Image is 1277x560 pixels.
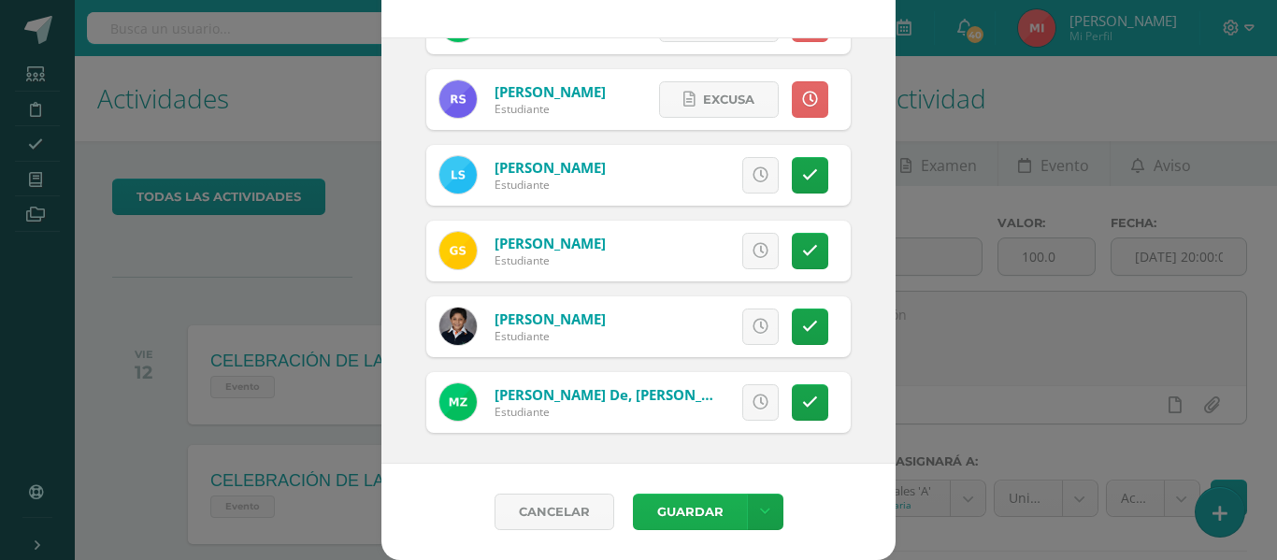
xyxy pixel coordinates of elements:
[495,309,606,328] a: [PERSON_NAME]
[439,232,477,269] img: 12352b5a23d1e9b7c9f7ace94dc3a1be.png
[439,383,477,421] img: 718a080aa12084138d61dbb185072734.png
[495,494,614,530] a: Cancelar
[633,494,747,530] button: Guardar
[495,328,606,344] div: Estudiante
[495,252,606,268] div: Estudiante
[495,158,606,177] a: [PERSON_NAME]
[495,82,606,101] a: [PERSON_NAME]
[659,81,779,118] a: Excusa
[439,308,477,345] img: 47333364143d573c2257804b7ad8d196.png
[439,156,477,194] img: 00f6a79168f53bb59bbf05a54252809a.png
[439,80,477,118] img: 535f68f64a838e38457f3ec7b06bb2e8.png
[703,82,754,117] span: Excusa
[495,177,606,193] div: Estudiante
[495,234,606,252] a: [PERSON_NAME]
[495,385,747,404] a: [PERSON_NAME] de, [PERSON_NAME]
[495,101,606,117] div: Estudiante
[495,404,719,420] div: Estudiante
